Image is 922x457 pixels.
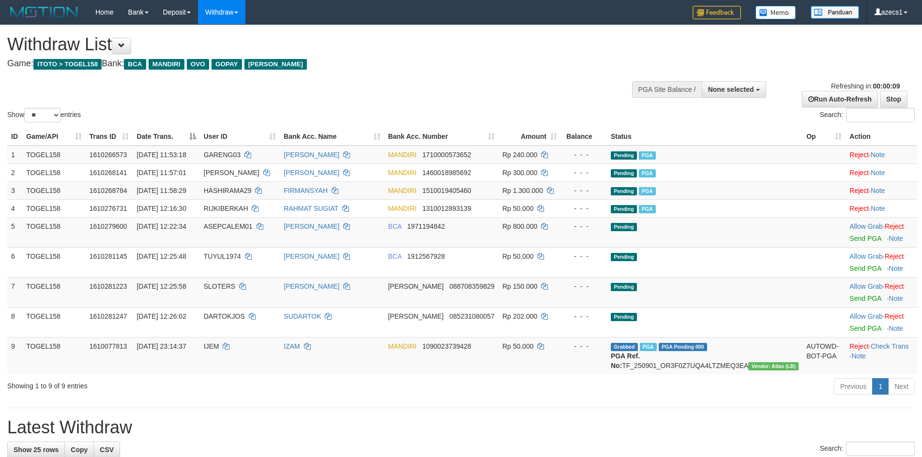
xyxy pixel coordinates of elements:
a: Reject [885,282,904,290]
span: RIJKIBERKAH [204,205,248,212]
span: BCA [388,222,402,230]
h1: Withdraw List [7,35,605,54]
a: Allow Grab [849,252,882,260]
span: Marked by azecs1 [639,169,656,177]
th: Bank Acc. Name: activate to sort column ascending [280,128,384,146]
a: SUDARTOK [284,312,321,320]
span: Rp 240.000 [502,151,537,159]
img: Feedback.jpg [693,6,741,19]
img: MOTION_logo.png [7,5,81,19]
a: [PERSON_NAME] [284,282,339,290]
a: Allow Grab [849,222,882,230]
a: Note [871,187,885,194]
span: HASHIRAMA29 [204,187,252,194]
a: [PERSON_NAME] [284,252,339,260]
span: IJEM [204,342,219,350]
span: [PERSON_NAME] [388,312,444,320]
td: 2 [7,163,22,181]
span: MANDIRI [388,151,417,159]
th: ID [7,128,22,146]
span: MANDIRI [149,59,184,70]
span: Copy [71,446,88,454]
span: CSV [100,446,114,454]
label: Search: [820,108,915,122]
span: Marked by azecs1 [639,151,656,160]
a: Send PGA [849,295,881,302]
a: Allow Grab [849,312,882,320]
a: Reject [849,205,869,212]
img: Button%20Memo.svg [756,6,796,19]
a: FIRMANSYAH [284,187,328,194]
span: Pending [611,283,637,291]
span: Rp 50.000 [502,205,534,212]
a: Note [871,151,885,159]
a: Run Auto-Refresh [802,91,878,107]
td: · [846,163,917,181]
span: Pending [611,313,637,321]
td: 3 [7,181,22,199]
span: 1610266573 [90,151,127,159]
span: Vendor URL: https://dashboard.q2checkout.com/secure [748,362,799,370]
th: Op: activate to sort column ascending [802,128,846,146]
span: Copy 1090023739428 to clipboard [422,342,471,350]
h4: Game: Bank: [7,59,605,69]
span: GARENG03 [204,151,241,159]
span: [DATE] 12:25:58 [136,282,186,290]
span: Copy 1510019405460 to clipboard [422,187,471,194]
span: Refreshing in: [831,82,900,90]
span: ASEPCALEM01 [204,222,253,230]
td: TOGEL158 [22,307,86,337]
span: [DATE] 12:25:48 [136,252,186,260]
a: Note [871,169,885,177]
div: - - - [565,168,603,177]
td: 6 [7,247,22,277]
div: - - - [565,251,603,261]
span: MANDIRI [388,187,417,194]
span: Copy 085231080057 to clipboard [449,312,494,320]
a: Note [871,205,885,212]
span: Copy 1460018985692 to clipboard [422,169,471,177]
td: AUTOWD-BOT-PGA [802,337,846,374]
span: Pending [611,205,637,213]
span: BCA [388,252,402,260]
span: [PERSON_NAME] [244,59,307,70]
td: 4 [7,199,22,217]
a: Note [889,295,903,302]
a: [PERSON_NAME] [284,222,339,230]
div: - - - [565,204,603,213]
span: 1610276731 [90,205,127,212]
div: - - - [565,150,603,160]
div: - - - [565,341,603,351]
th: Amount: activate to sort column ascending [499,128,561,146]
td: · [846,307,917,337]
a: Allow Grab [849,282,882,290]
td: 8 [7,307,22,337]
span: SLOTERS [204,282,235,290]
span: Rp 50.000 [502,342,534,350]
strong: 00:00:09 [873,82,900,90]
td: TOGEL158 [22,217,86,247]
span: · [849,312,884,320]
span: 1610279600 [90,222,127,230]
span: BCA [124,59,146,70]
h1: Latest Withdraw [7,418,915,437]
td: TOGEL158 [22,277,86,307]
b: PGA Ref. No: [611,352,640,369]
td: TOGEL158 [22,337,86,374]
div: - - - [565,311,603,321]
span: Pending [611,223,637,231]
span: Pending [611,187,637,195]
span: · [849,282,884,290]
span: Copy 088708359829 to clipboard [449,282,494,290]
span: Rp 150.000 [502,282,537,290]
span: MANDIRI [388,342,417,350]
label: Search: [820,442,915,456]
a: Reject [885,222,904,230]
a: IZAM [284,342,300,350]
span: Marked by azecs1 [640,343,657,351]
span: [PERSON_NAME] [388,282,444,290]
span: Show 25 rows [14,446,59,454]
td: · [846,146,917,164]
a: Reject [849,151,869,159]
span: Marked by azecs1 [639,187,656,195]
